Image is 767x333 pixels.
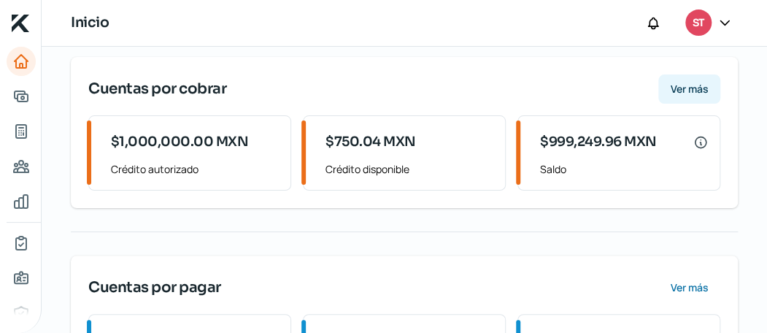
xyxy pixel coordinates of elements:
[7,299,36,328] a: Representantes
[540,160,708,178] span: Saldo
[671,84,709,94] span: Ver más
[7,152,36,181] a: Pago a proveedores
[325,160,493,178] span: Crédito disponible
[325,132,416,152] span: $750.04 MXN
[71,12,109,34] h1: Inicio
[658,74,720,104] button: Ver más
[7,47,36,76] a: Inicio
[88,78,226,100] span: Cuentas por cobrar
[7,229,36,258] a: Mi contrato
[7,117,36,146] a: Tus créditos
[111,160,279,178] span: Crédito autorizado
[88,277,221,299] span: Cuentas por pagar
[7,264,36,293] a: Información general
[7,82,36,111] a: Adelantar facturas
[671,283,709,293] span: Ver más
[7,187,36,216] a: Mis finanzas
[111,132,249,152] span: $1,000,000.00 MXN
[540,132,657,152] span: $999,249.96 MXN
[693,15,704,32] span: ST
[658,273,720,302] button: Ver más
